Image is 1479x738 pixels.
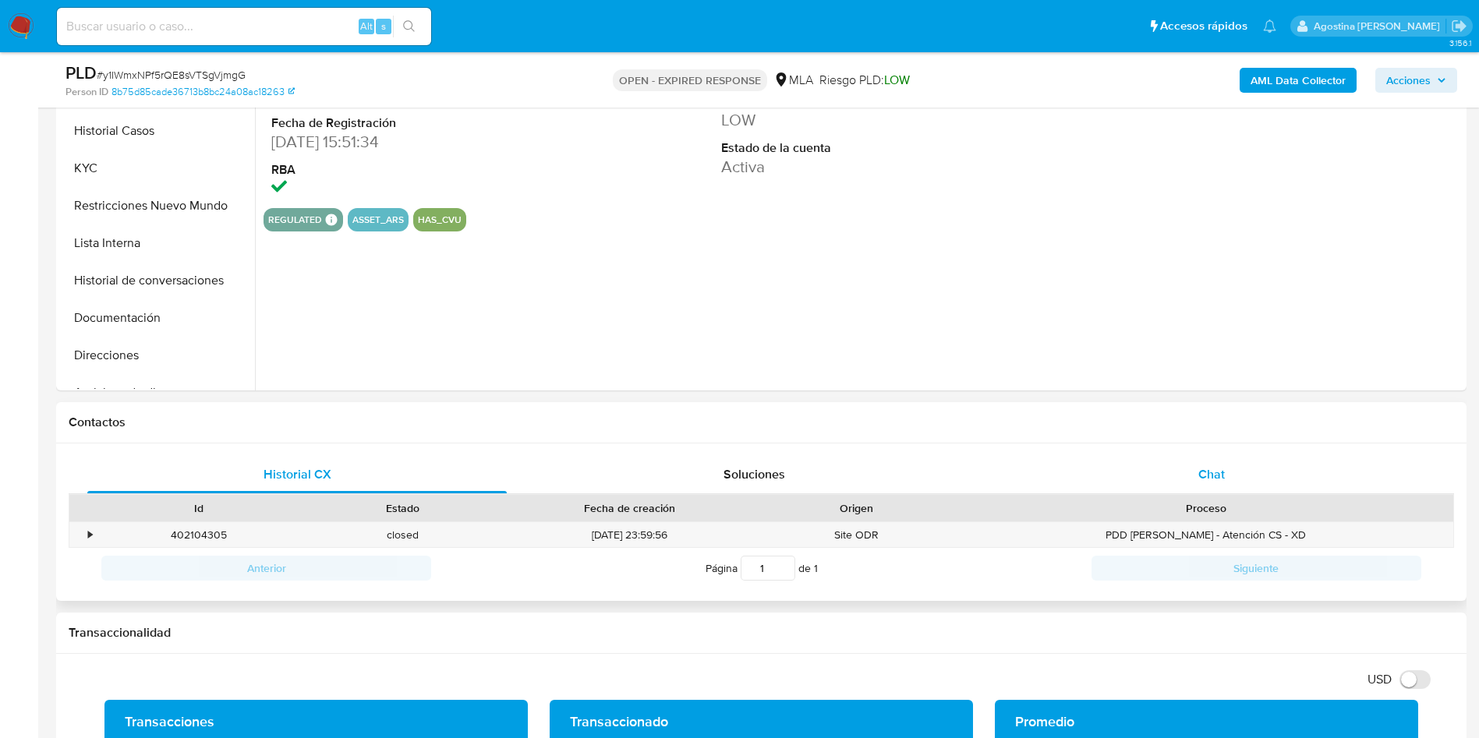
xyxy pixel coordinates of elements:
[393,16,425,37] button: search-icon
[1160,18,1247,34] span: Accesos rápidos
[814,560,818,576] span: 1
[97,522,301,548] div: 402104305
[108,500,290,516] div: Id
[271,161,556,178] dt: RBA
[884,71,910,89] span: LOW
[1092,556,1421,581] button: Siguiente
[1263,19,1276,33] a: Notificaciones
[613,69,767,91] p: OPEN - EXPIRED RESPONSE
[970,500,1442,516] div: Proceso
[88,528,92,542] div: •
[65,60,97,85] b: PLD
[352,217,404,223] button: asset_ars
[60,112,255,150] button: Historial Casos
[724,465,785,483] span: Soluciones
[360,19,373,34] span: Alt
[312,500,494,516] div: Estado
[1240,68,1357,93] button: AML Data Collector
[268,217,322,223] button: regulated
[57,16,431,37] input: Buscar usuario o caso...
[60,374,255,411] button: Anticipos de dinero
[516,500,744,516] div: Fecha de creación
[60,224,255,262] button: Lista Interna
[69,625,1454,641] h1: Transaccionalidad
[101,556,431,581] button: Anterior
[505,522,755,548] div: [DATE] 23:59:56
[301,522,505,548] div: closed
[1449,37,1471,49] span: 3.156.1
[381,19,386,34] span: s
[271,115,556,132] dt: Fecha de Registración
[1198,465,1225,483] span: Chat
[1375,68,1457,93] button: Acciones
[721,156,1006,178] dd: Activa
[755,522,959,548] div: Site ODR
[97,67,246,83] span: # y1IWmxNPf5rQE8sVTSgVjmgG
[1386,68,1431,93] span: Acciones
[721,109,1006,131] dd: LOW
[60,187,255,224] button: Restricciones Nuevo Mundo
[65,85,108,99] b: Person ID
[706,556,818,581] span: Página de
[69,415,1454,430] h1: Contactos
[60,299,255,337] button: Documentación
[271,131,556,153] dd: [DATE] 15:51:34
[418,217,462,223] button: has_cvu
[766,500,948,516] div: Origen
[773,72,813,89] div: MLA
[264,465,331,483] span: Historial CX
[721,139,1006,157] dt: Estado de la cuenta
[60,337,255,374] button: Direcciones
[1251,68,1346,93] b: AML Data Collector
[60,150,255,187] button: KYC
[959,522,1453,548] div: PDD [PERSON_NAME] - Atención CS - XD
[1451,18,1467,34] a: Salir
[1314,19,1445,34] p: agostina.faruolo@mercadolibre.com
[111,85,295,99] a: 8b75d85cade36713b8bc24a08ac18263
[60,262,255,299] button: Historial de conversaciones
[819,72,910,89] span: Riesgo PLD:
